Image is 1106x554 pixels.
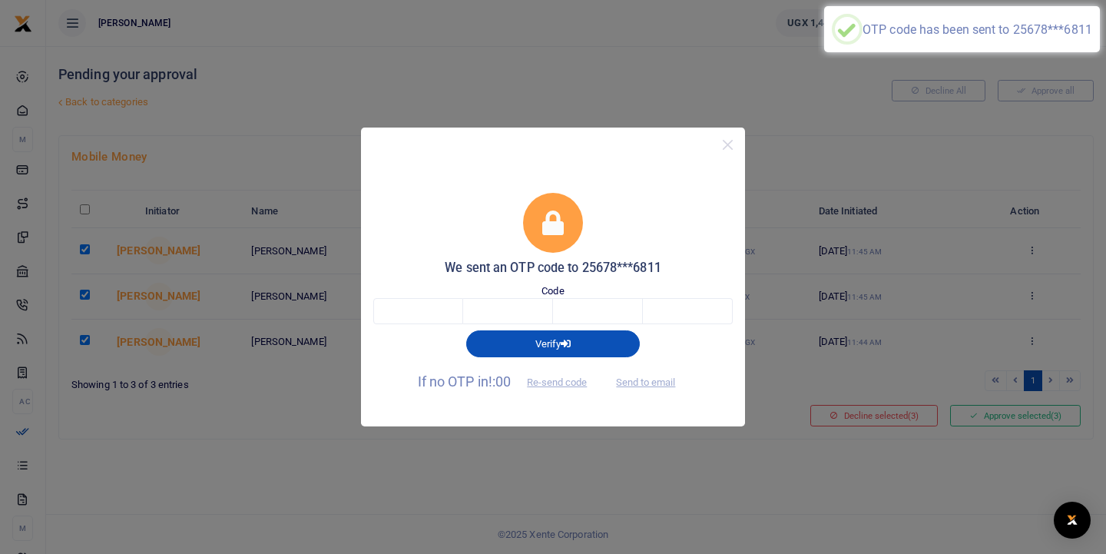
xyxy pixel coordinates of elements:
span: If no OTP in [418,373,601,390]
h5: We sent an OTP code to 25678***6811 [373,260,733,276]
div: Open Intercom Messenger [1054,502,1091,539]
button: Verify [466,330,640,357]
button: Close [717,134,739,156]
label: Code [541,284,564,299]
div: OTP code has been sent to 25678***6811 [863,22,1092,37]
span: !:00 [488,373,511,390]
